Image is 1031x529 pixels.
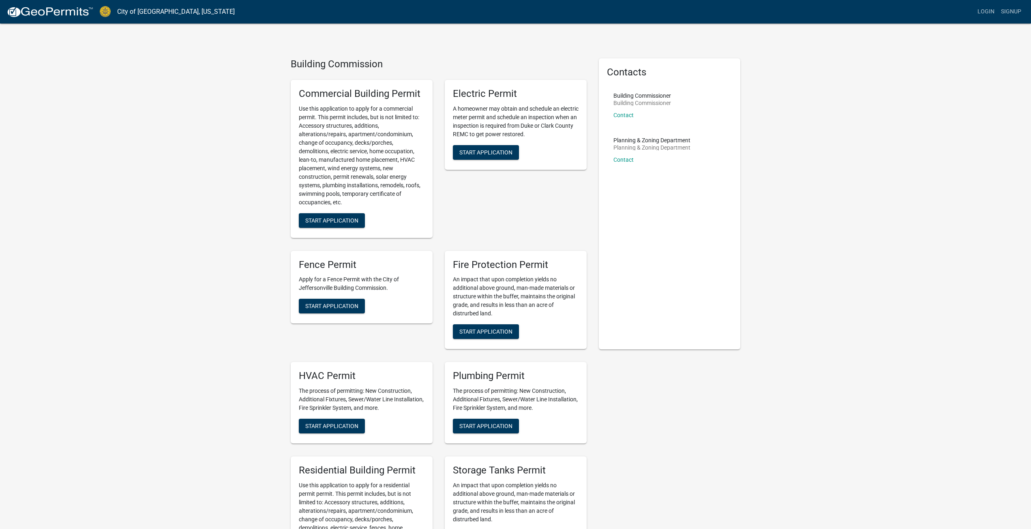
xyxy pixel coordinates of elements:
span: Start Application [459,423,512,429]
span: Start Application [459,328,512,335]
h5: Plumbing Permit [453,370,579,382]
p: Building Commissioner [613,93,671,99]
h5: Storage Tanks Permit [453,465,579,476]
button: Start Application [299,299,365,313]
h4: Building Commission [291,58,587,70]
p: Building Commissioner [613,100,671,106]
h5: Residential Building Permit [299,465,424,476]
h5: Fire Protection Permit [453,259,579,271]
h5: Contacts [607,66,733,78]
p: Apply for a Fence Permit with the City of Jeffersonville Building Commission. [299,275,424,292]
img: City of Jeffersonville, Indiana [100,6,111,17]
a: Signup [998,4,1025,19]
p: Planning & Zoning Department [613,137,690,143]
span: Start Application [305,303,358,309]
h5: Electric Permit [453,88,579,100]
button: Start Application [453,145,519,160]
p: Use this application to apply for a commercial permit. This permit includes, but is not limited t... [299,105,424,207]
a: City of [GEOGRAPHIC_DATA], [US_STATE] [117,5,235,19]
button: Start Application [453,324,519,339]
p: An impact that upon completion yields no additional above ground, man-made materials or structure... [453,275,579,318]
span: Start Application [459,149,512,155]
p: Planning & Zoning Department [613,145,690,150]
h5: HVAC Permit [299,370,424,382]
p: An impact that upon completion yields no additional above ground, man-made materials or structure... [453,481,579,524]
h5: Fence Permit [299,259,424,271]
a: Contact [613,156,634,163]
span: Start Application [305,217,358,223]
button: Start Application [299,213,365,228]
a: Contact [613,112,634,118]
h5: Commercial Building Permit [299,88,424,100]
span: Start Application [305,423,358,429]
p: The process of permitting: New Construction, Additional Fixtures, Sewer/Water Line Installation, ... [453,387,579,412]
button: Start Application [299,419,365,433]
p: The process of permitting: New Construction, Additional Fixtures, Sewer/Water Line Installation, ... [299,387,424,412]
button: Start Application [453,419,519,433]
p: A homeowner may obtain and schedule an electric meter permit and schedule an inspection when an i... [453,105,579,139]
a: Login [974,4,998,19]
